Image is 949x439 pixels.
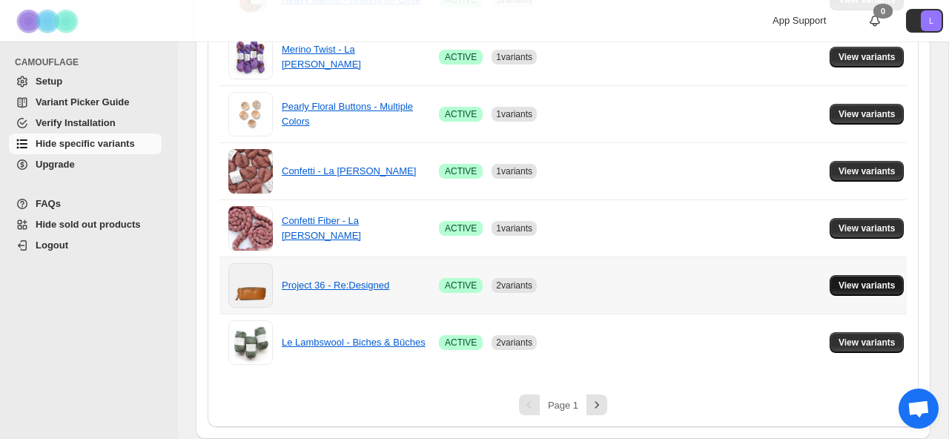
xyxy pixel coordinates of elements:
[282,44,361,70] a: Merino Twist - La [PERSON_NAME]
[282,101,413,127] a: Pearly Floral Buttons - Multiple Colors
[445,108,477,120] span: ACTIVE
[9,154,162,175] a: Upgrade
[830,332,905,353] button: View variants
[496,223,532,234] span: 1 variants
[282,165,416,176] a: Confetti - La [PERSON_NAME]
[496,166,532,176] span: 1 variants
[36,138,135,149] span: Hide specific variants
[496,52,532,62] span: 1 variants
[548,400,578,411] span: Page 1
[445,280,477,291] span: ACTIVE
[830,161,905,182] button: View variants
[228,320,273,365] img: Le Lambswool - Biches & Bûches
[36,96,129,108] span: Variant Picker Guide
[36,76,62,87] span: Setup
[9,92,162,113] a: Variant Picker Guide
[921,10,942,31] span: Avatar with initials L
[9,71,162,92] a: Setup
[282,280,389,291] a: Project 36 - Re:Designed
[496,337,532,348] span: 2 variants
[929,16,933,25] text: L
[228,263,273,308] img: Project 36 - Re:Designed
[839,337,896,349] span: View variants
[9,214,162,235] a: Hide sold out products
[445,51,477,63] span: ACTIVE
[496,109,532,119] span: 1 variants
[9,133,162,154] a: Hide specific variants
[15,56,168,68] span: CAMOUFLAGE
[228,206,273,251] img: Confetti Fiber - La Bien Aimée
[36,240,68,251] span: Logout
[773,15,826,26] span: App Support
[445,337,477,349] span: ACTIVE
[9,194,162,214] a: FAQs
[36,117,116,128] span: Verify Installation
[445,165,477,177] span: ACTIVE
[445,222,477,234] span: ACTIVE
[219,395,907,415] nav: Pagination
[899,389,939,429] a: Open chat
[906,9,943,33] button: Avatar with initials L
[228,92,273,136] img: Pearly Floral Buttons - Multiple Colors
[12,1,86,42] img: Camouflage
[830,275,905,296] button: View variants
[839,108,896,120] span: View variants
[873,4,893,19] div: 0
[282,215,361,241] a: Confetti Fiber - La [PERSON_NAME]
[228,149,273,194] img: Confetti - La Bien Aimée
[9,235,162,256] a: Logout
[36,198,61,209] span: FAQs
[282,337,426,348] a: Le Lambswool - Biches & Bûches
[830,218,905,239] button: View variants
[586,395,607,415] button: Next
[496,280,532,291] span: 2 variants
[839,165,896,177] span: View variants
[839,222,896,234] span: View variants
[830,47,905,67] button: View variants
[830,104,905,125] button: View variants
[839,51,896,63] span: View variants
[36,219,141,230] span: Hide sold out products
[36,159,75,170] span: Upgrade
[839,280,896,291] span: View variants
[867,13,882,28] a: 0
[9,113,162,133] a: Verify Installation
